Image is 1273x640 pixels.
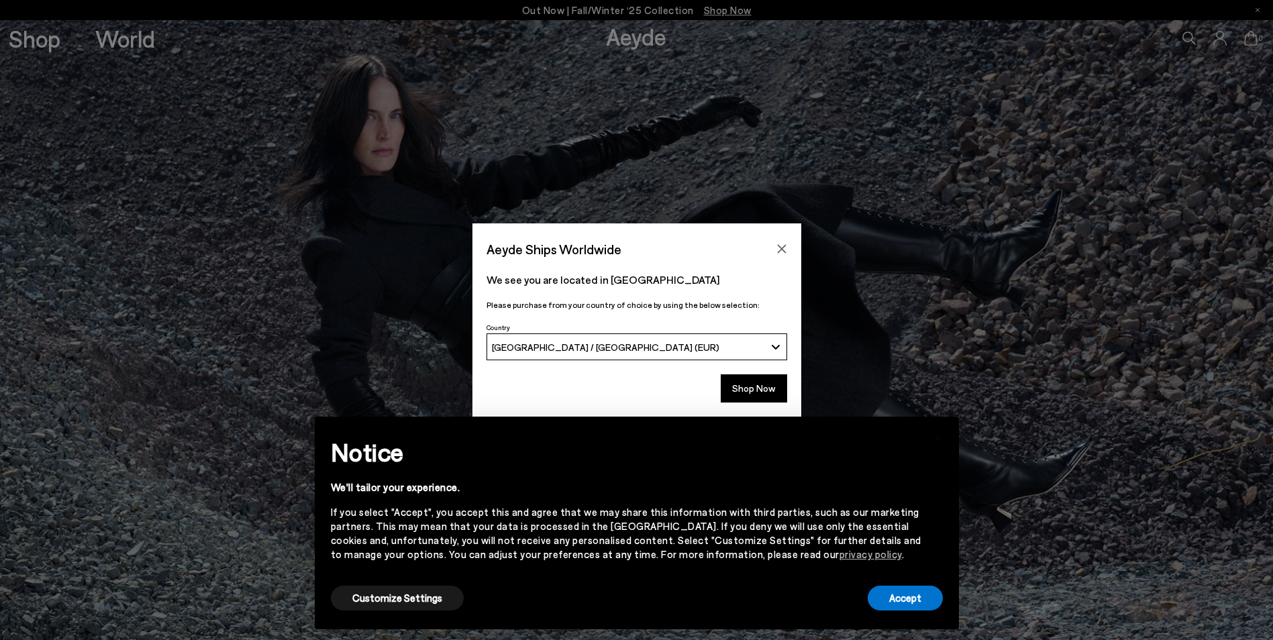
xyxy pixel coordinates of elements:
span: Aeyde Ships Worldwide [487,237,621,261]
div: We'll tailor your experience. [331,480,921,494]
h2: Notice [331,435,921,470]
button: Shop Now [721,374,787,403]
button: Close this notice [921,421,954,453]
button: Close [772,239,792,259]
p: We see you are located in [GEOGRAPHIC_DATA] [487,272,787,288]
button: Customize Settings [331,586,464,610]
div: If you select "Accept", you accept this and agree that we may share this information with third p... [331,505,921,562]
span: Country [487,323,510,331]
span: × [933,427,942,446]
a: privacy policy [839,548,902,560]
button: Accept [868,586,943,610]
span: [GEOGRAPHIC_DATA] / [GEOGRAPHIC_DATA] (EUR) [492,341,719,353]
p: Please purchase from your country of choice by using the below selection: [487,299,787,311]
